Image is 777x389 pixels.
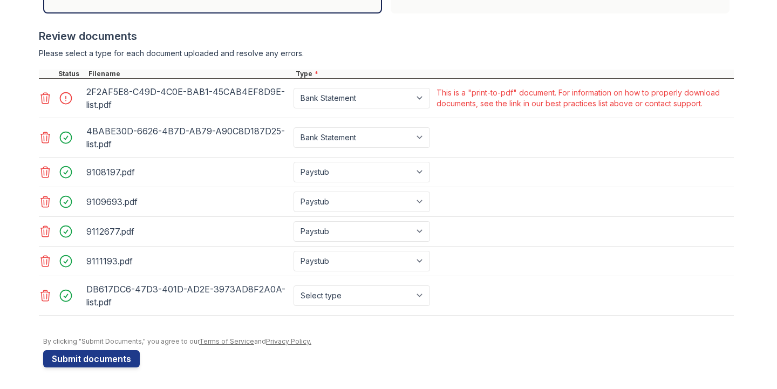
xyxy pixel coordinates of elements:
div: Status [56,70,86,78]
div: Review documents [39,29,734,44]
div: By clicking "Submit Documents," you agree to our and [43,337,734,346]
div: Type [294,70,734,78]
div: 2F2AF5E8-C49D-4C0E-BAB1-45CAB4EF8D9E-list.pdf [86,83,289,113]
div: Please select a type for each document uploaded and resolve any errors. [39,48,734,59]
div: This is a "print-to-pdf" document. For information on how to properly download documents, see the... [437,87,732,109]
div: Filename [86,70,294,78]
div: 9108197.pdf [86,163,289,181]
div: DB617DC6-47D3-401D-AD2E-3973AD8F2A0A-list.pdf [86,281,289,311]
a: Privacy Policy. [266,337,311,345]
div: 4BABE30D-6626-4B7D-AB79-A90C8D187D25-list.pdf [86,122,289,153]
div: 9111193.pdf [86,252,289,270]
a: Terms of Service [199,337,254,345]
div: 9112677.pdf [86,223,289,240]
button: Submit documents [43,350,140,367]
div: 9109693.pdf [86,193,289,210]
